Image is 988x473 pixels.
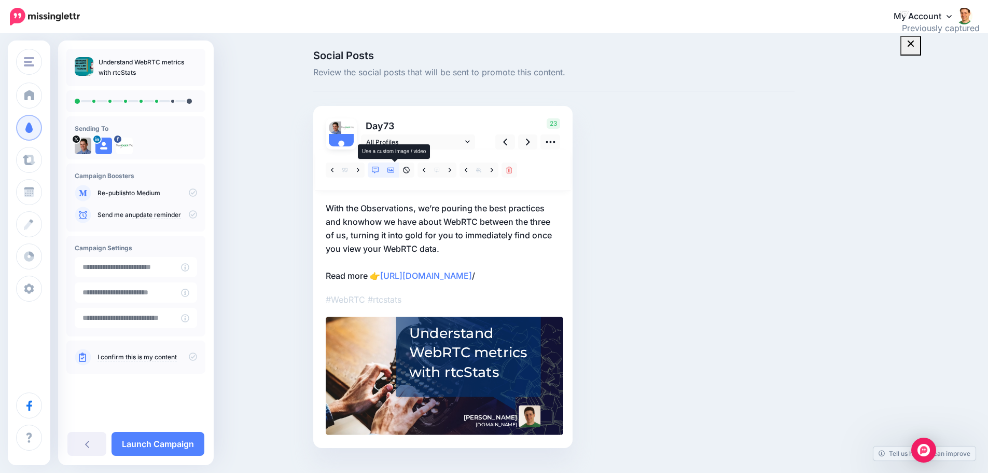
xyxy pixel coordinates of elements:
[380,271,472,281] a: [URL][DOMAIN_NAME]
[883,4,972,30] a: My Account
[361,118,477,133] p: Day
[98,189,129,197] a: Re-publish
[383,120,394,131] span: 73
[75,172,197,180] h4: Campaign Boosters
[326,293,560,306] p: #WebRTC #rtcstats
[326,201,560,282] p: With the Observations, we’re pouring the best practices and knowhow we have about WebRTC between ...
[366,137,463,147] span: All Profiles
[98,353,177,361] a: I confirm this is my content
[409,323,530,382] div: Understand WebRTC metrics with rtcStats
[24,57,34,66] img: menu.png
[75,244,197,252] h4: Campaign Settings
[329,121,341,134] img: portrait-512x512-19370.jpg
[132,211,181,219] a: update reminder
[98,188,197,198] p: to Medium
[341,121,354,134] img: 14446026_998167033644330_331161593929244144_n-bsa28576.png
[313,66,795,79] span: Review the social posts that will be sent to promote this content.
[873,447,976,461] a: Tell us how we can improve
[75,125,197,132] h4: Sending To
[329,134,354,159] img: user_default_image.png
[75,57,93,76] img: e3682d1bee2fde18dd51552cebcec2d1_thumb.jpg
[476,421,517,429] span: [DOMAIN_NAME]
[98,210,197,220] p: Send me an
[116,138,133,154] img: 14446026_998167033644330_331161593929244144_n-bsa28576.png
[95,138,112,154] img: user_default_image.png
[99,57,197,78] p: Understand WebRTC metrics with rtcStats
[464,413,517,422] span: [PERSON_NAME]
[361,134,475,150] a: All Profiles
[547,118,560,129] span: 23
[75,138,91,154] img: portrait-512x512-19370.jpg
[911,438,936,463] div: Open Intercom Messenger
[313,50,795,61] span: Social Posts
[10,8,80,25] img: Missinglettr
